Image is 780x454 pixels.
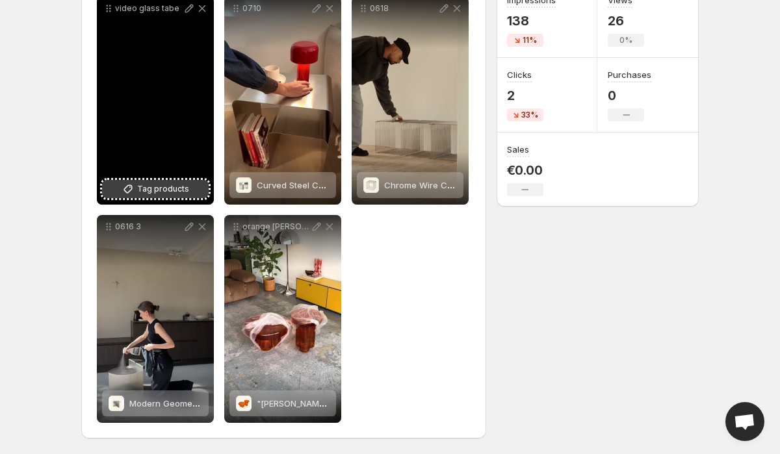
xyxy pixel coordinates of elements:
p: orange [PERSON_NAME] table [242,221,310,232]
div: Open chat [725,402,764,441]
h3: Clicks [507,68,532,81]
button: Tag products [102,180,209,198]
p: 26 [608,13,644,29]
h3: Purchases [608,68,651,81]
p: €0.00 [507,162,543,178]
span: Curved Steel Coffee Table [257,180,365,190]
p: 0618 [370,3,437,14]
span: Chrome Wire Cube Side Table [384,180,508,190]
span: Modern Geometric Side Table [129,398,251,409]
span: "[PERSON_NAME]" Glass Side Table [257,398,401,409]
span: 33% [521,110,538,120]
h3: Sales [507,143,529,156]
span: Tag products [137,183,189,195]
p: 2 [507,88,543,103]
span: 11% [523,35,537,45]
p: 0616 3 [115,221,183,232]
div: 0616 3Modern Geometric Side TableModern Geometric Side Table [97,215,214,423]
p: 0710 [242,3,310,14]
p: 0 [608,88,651,103]
div: orange [PERSON_NAME] table"Amber Bloom" Glass Side Table"[PERSON_NAME]" Glass Side Table [224,215,341,423]
p: video glass tabe [115,3,183,14]
span: 0% [619,35,632,45]
img: Curved Steel Coffee Table [236,177,252,193]
p: 138 [507,13,556,29]
img: Chrome Wire Cube Side Table [363,177,379,193]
